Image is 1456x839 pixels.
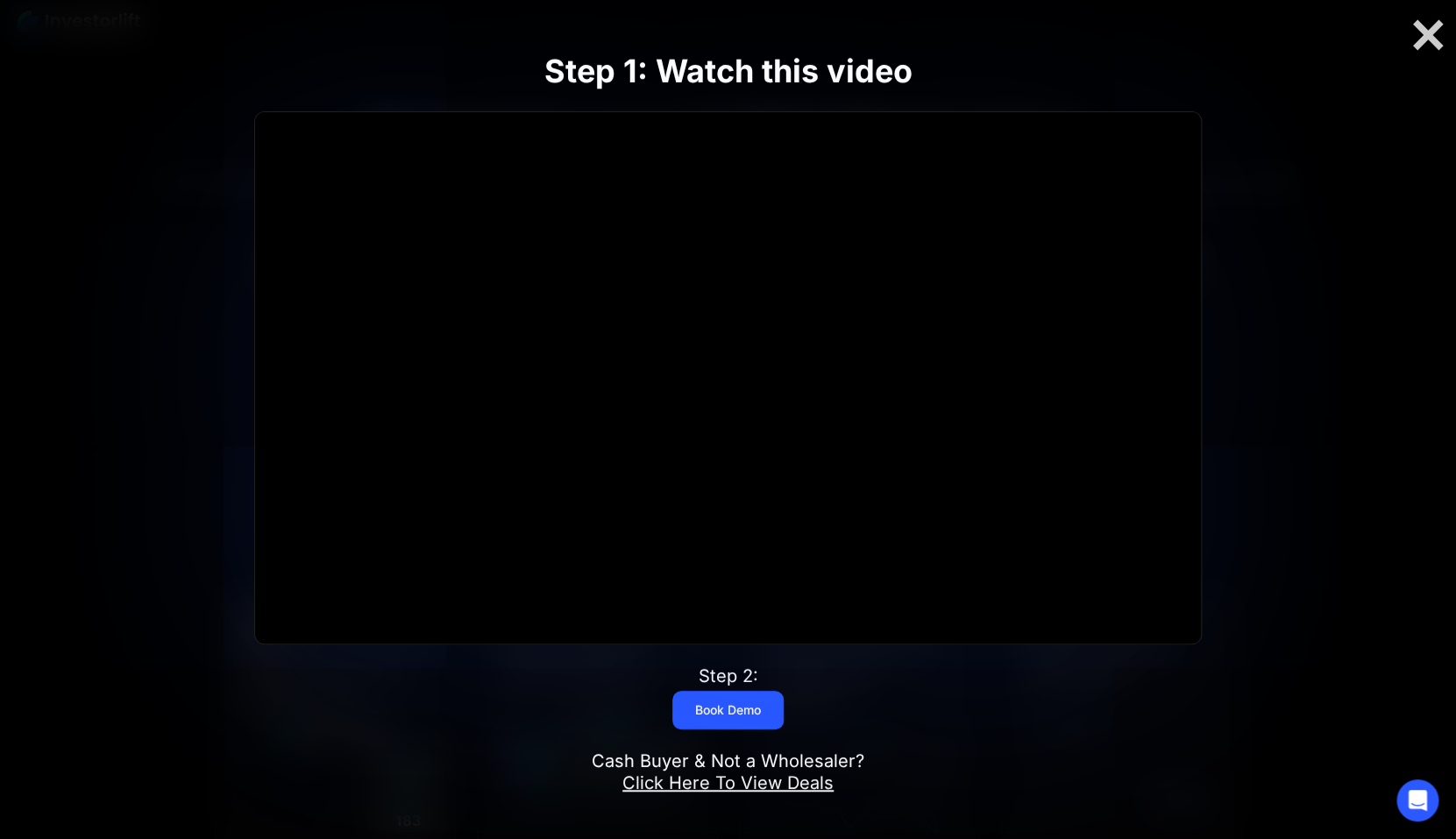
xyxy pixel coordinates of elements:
strong: Step 1: Watch this video [543,52,912,90]
div: Cash Buyer & Not a Wholesaler? [592,750,864,794]
div: Step 2: [698,665,757,687]
a: Click Here To View Deals [622,772,834,793]
a: Book Demo [672,691,784,729]
div: Open Intercom Messenger [1396,779,1438,821]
